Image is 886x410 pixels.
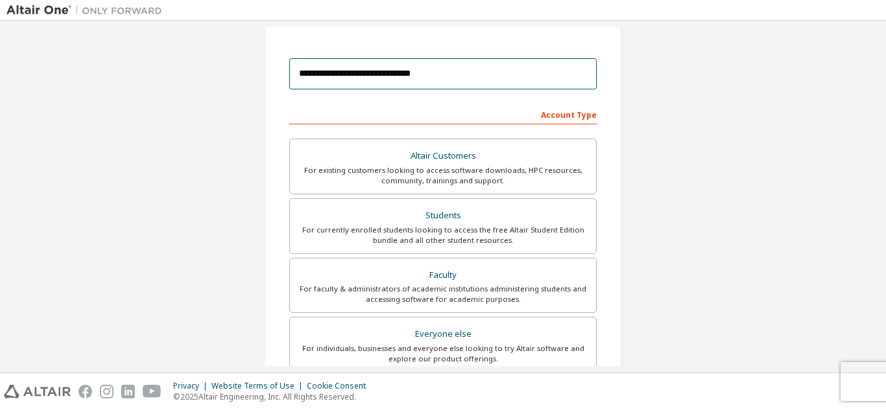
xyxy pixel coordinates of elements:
img: facebook.svg [78,385,92,398]
img: altair_logo.svg [4,385,71,398]
div: For currently enrolled students looking to access the free Altair Student Edition bundle and all ... [298,225,588,245]
img: instagram.svg [100,385,114,398]
div: Website Terms of Use [211,381,307,391]
div: Students [298,207,588,225]
div: For individuals, businesses and everyone else looking to try Altair software and explore our prod... [298,343,588,364]
img: Altair One [6,4,169,17]
img: linkedin.svg [121,385,135,398]
p: © 2025 Altair Engineering, Inc. All Rights Reserved. [173,391,374,402]
div: Account Type [289,104,597,124]
div: Altair Customers [298,147,588,165]
img: youtube.svg [143,385,162,398]
div: Faculty [298,266,588,284]
div: Cookie Consent [307,381,374,391]
div: Everyone else [298,325,588,343]
div: For existing customers looking to access software downloads, HPC resources, community, trainings ... [298,165,588,186]
div: Privacy [173,381,211,391]
div: For faculty & administrators of academic institutions administering students and accessing softwa... [298,284,588,304]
